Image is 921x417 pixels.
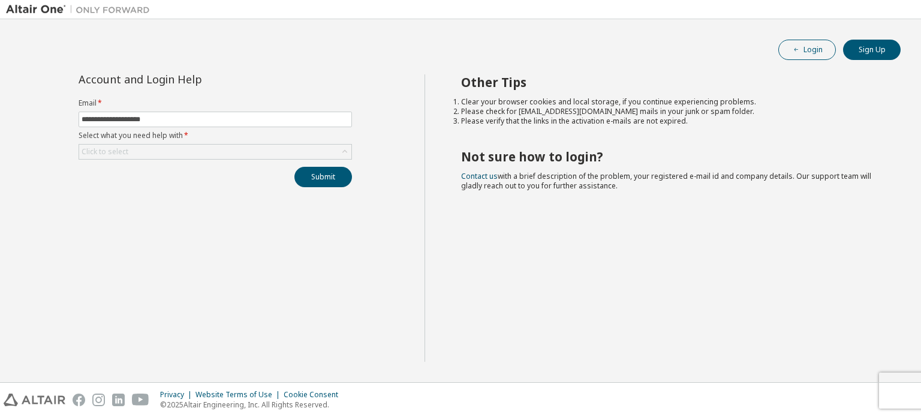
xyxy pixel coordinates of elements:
[112,394,125,406] img: linkedin.svg
[294,167,352,187] button: Submit
[195,390,284,400] div: Website Terms of Use
[82,147,128,157] div: Click to select
[79,131,352,140] label: Select what you need help with
[79,74,297,84] div: Account and Login Help
[461,97,880,107] li: Clear your browser cookies and local storage, if you continue experiencing problems.
[284,390,345,400] div: Cookie Consent
[461,107,880,116] li: Please check for [EMAIL_ADDRESS][DOMAIN_NAME] mails in your junk or spam folder.
[4,394,65,406] img: altair_logo.svg
[461,149,880,164] h2: Not sure how to login?
[461,171,871,191] span: with a brief description of the problem, your registered e-mail id and company details. Our suppo...
[461,74,880,90] h2: Other Tips
[6,4,156,16] img: Altair One
[461,171,498,181] a: Contact us
[843,40,901,60] button: Sign Up
[79,145,351,159] div: Click to select
[778,40,836,60] button: Login
[92,394,105,406] img: instagram.svg
[461,116,880,126] li: Please verify that the links in the activation e-mails are not expired.
[160,390,195,400] div: Privacy
[160,400,345,410] p: © 2025 Altair Engineering, Inc. All Rights Reserved.
[79,98,352,108] label: Email
[73,394,85,406] img: facebook.svg
[132,394,149,406] img: youtube.svg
